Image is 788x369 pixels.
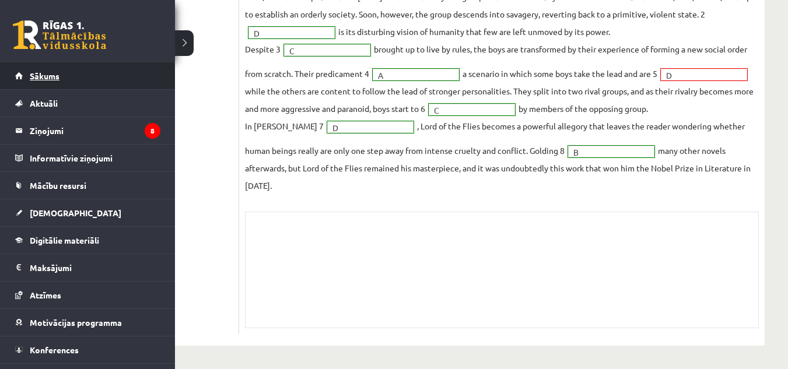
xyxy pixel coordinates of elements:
span: Motivācijas programma [30,317,122,328]
p: In [PERSON_NAME] 7 [245,117,324,135]
a: Mācību resursi [15,172,160,199]
span: Digitālie materiāli [30,235,99,245]
a: D [661,69,747,80]
span: Mācību resursi [30,180,86,191]
span: D [332,122,398,133]
a: [DEMOGRAPHIC_DATA] [15,199,160,226]
a: Aktuāli [15,90,160,117]
a: A [373,69,459,80]
a: Ziņojumi8 [15,117,160,144]
span: Konferences [30,345,79,355]
span: C [289,45,355,57]
a: Rīgas 1. Tālmācības vidusskola [13,20,106,50]
span: Atzīmes [30,290,61,300]
a: D [327,121,414,133]
span: Sākums [30,71,59,81]
a: Maksājumi [15,254,160,281]
a: Sākums [15,62,160,89]
span: [DEMOGRAPHIC_DATA] [30,208,121,218]
a: Konferences [15,336,160,363]
span: C [434,104,499,116]
legend: Maksājumi [30,254,160,281]
span: B [573,146,639,158]
a: Atzīmes [15,282,160,308]
p: Despite 3 [245,40,281,58]
a: C [284,44,370,56]
i: 8 [145,123,160,139]
a: D [248,27,335,38]
a: Motivācijas programma [15,309,160,336]
span: D [254,27,319,39]
legend: Informatīvie ziņojumi [30,145,160,171]
span: D [666,69,731,81]
a: C [429,104,515,115]
legend: Ziņojumi [30,117,160,144]
span: Aktuāli [30,98,58,108]
span: A [378,69,443,81]
a: Informatīvie ziņojumi [15,145,160,171]
a: B [568,146,654,157]
a: Digitālie materiāli [15,227,160,254]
